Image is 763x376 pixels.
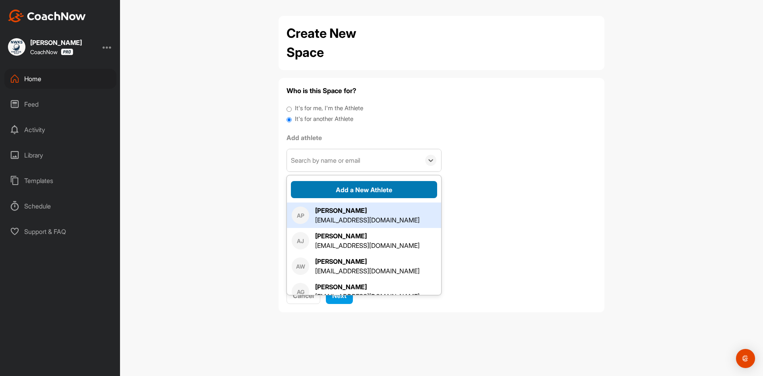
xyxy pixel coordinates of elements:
[287,24,394,62] h2: Create New Space
[315,206,420,215] div: [PERSON_NAME]
[30,39,82,46] div: [PERSON_NAME]
[4,196,116,216] div: Schedule
[292,232,309,249] div: AJ
[291,181,437,198] button: Add a New Athlete
[315,231,420,241] div: [PERSON_NAME]
[287,287,320,304] button: Cancel
[8,10,86,22] img: CoachNow
[292,207,309,224] div: AP
[295,104,363,113] label: It's for me, I'm the Athlete
[4,69,116,89] div: Home
[326,287,353,304] button: Next
[736,349,755,368] div: Open Intercom Messenger
[4,94,116,114] div: Feed
[332,292,347,300] span: Next
[292,257,309,275] div: AW
[30,49,73,55] div: CoachNow
[315,257,420,266] div: [PERSON_NAME]
[61,49,73,55] img: CoachNow Pro
[315,292,420,301] div: [EMAIL_ADDRESS][DOMAIN_NAME]
[315,266,420,276] div: [EMAIL_ADDRESS][DOMAIN_NAME]
[292,283,309,300] div: AG
[293,292,314,300] span: Cancel
[287,133,442,142] label: Add athlete
[315,282,420,292] div: [PERSON_NAME]
[315,215,420,225] div: [EMAIL_ADDRESS][DOMAIN_NAME]
[315,241,420,250] div: [EMAIL_ADDRESS][DOMAIN_NAME]
[291,156,360,165] div: Search by name or email
[8,38,25,56] img: square_1cfb335446ce0aaeb84e52c474e3dae7.jpg
[287,86,596,96] h4: Who is this Space for?
[4,171,116,191] div: Templates
[4,145,116,165] div: Library
[4,120,116,140] div: Activity
[4,222,116,242] div: Support & FAQ
[295,115,353,124] label: It's for another Athlete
